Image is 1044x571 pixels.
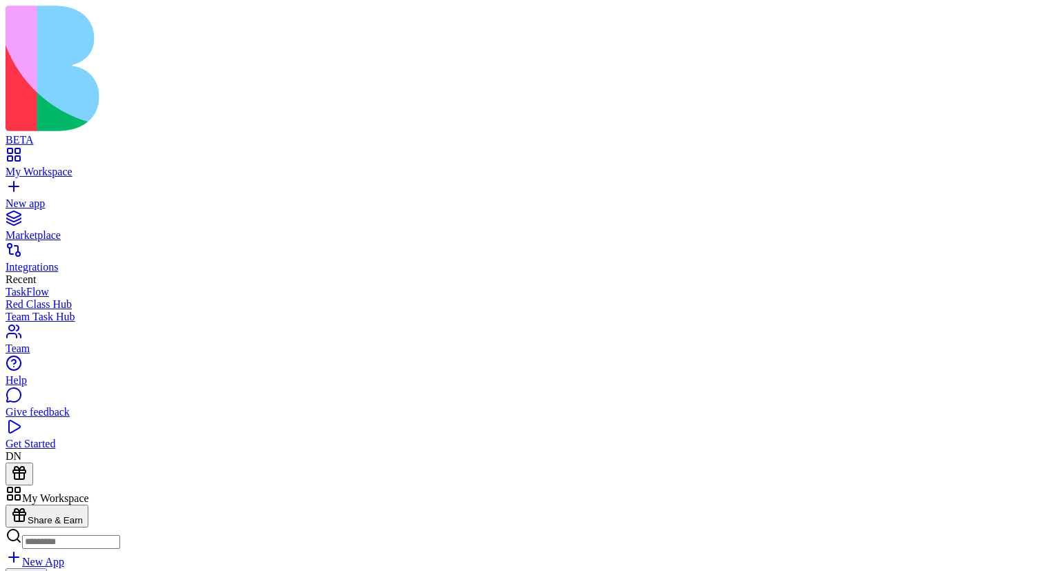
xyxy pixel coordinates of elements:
a: Team Task Hub [6,311,1038,323]
a: Red Class Hub [6,298,1038,311]
div: New app [6,197,1038,210]
div: Integrations [6,261,1038,273]
div: BETA [6,134,1038,146]
a: New App [6,556,64,568]
a: Get Started [6,425,1038,450]
span: Share & Earn [28,515,83,525]
div: Help [6,374,1038,387]
span: My Workspace [22,492,89,504]
div: Marketplace [6,229,1038,242]
a: Marketplace [6,217,1038,242]
a: BETA [6,122,1038,146]
a: TaskFlow [6,286,1038,298]
a: Team [6,330,1038,355]
div: Team [6,342,1038,355]
span: DN [6,450,21,462]
img: logo [6,6,561,131]
a: Give feedback [6,394,1038,418]
a: Integrations [6,249,1038,273]
span: Recent [6,273,36,285]
button: Share & Earn [6,505,88,528]
div: My Workspace [6,166,1038,178]
div: Get Started [6,438,1038,450]
a: My Workspace [6,153,1038,178]
div: Give feedback [6,406,1038,418]
a: New app [6,185,1038,210]
a: Help [6,362,1038,387]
